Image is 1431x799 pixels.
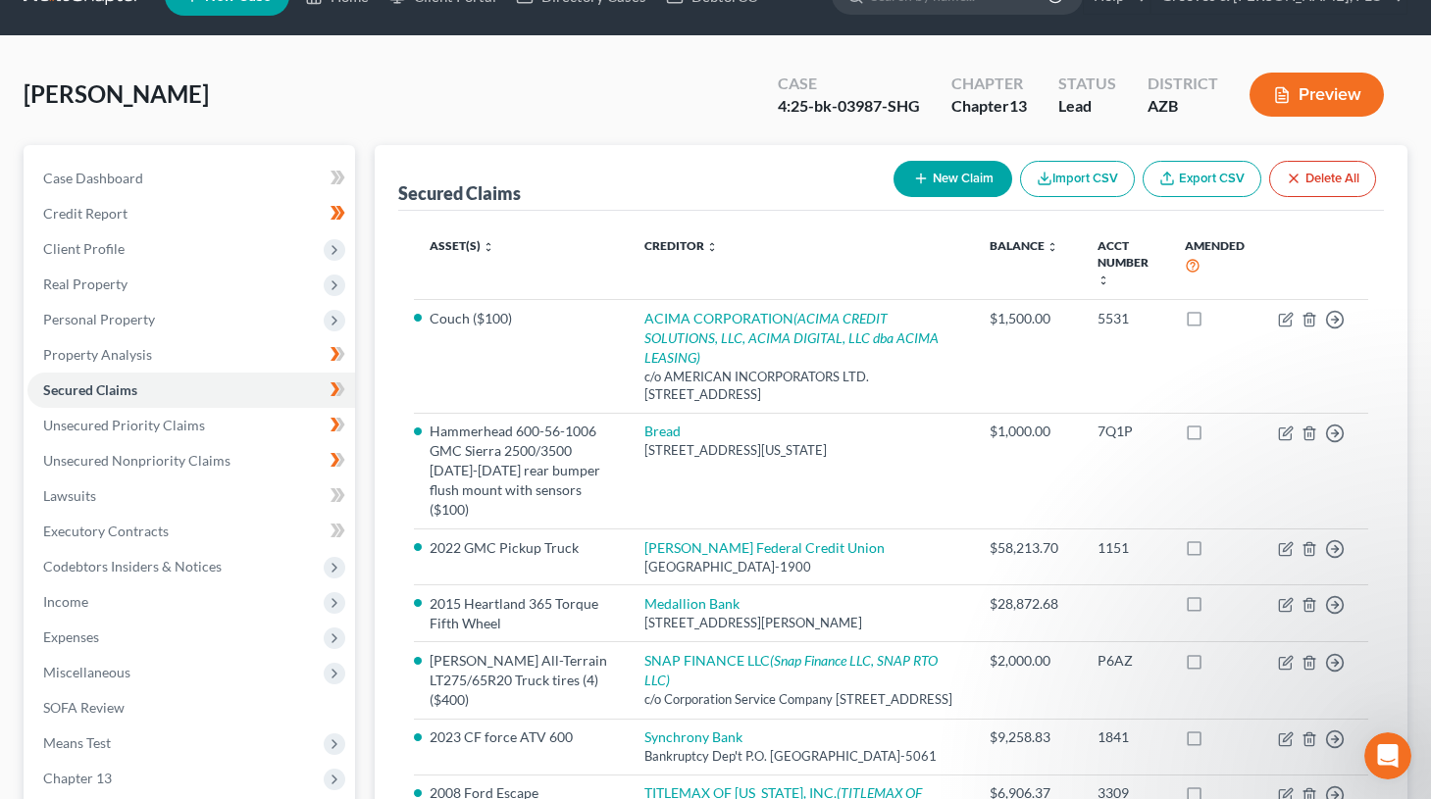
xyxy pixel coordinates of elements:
div: $1,000.00 [990,422,1066,441]
span: Means Test [43,734,111,751]
span: Miscellaneous [43,664,130,680]
div: c/o AMERICAN INCORPORATORS LTD. [STREET_ADDRESS] [644,368,958,404]
span: Unsecured Priority Claims [43,417,205,433]
div: $28,872.68 [990,594,1066,614]
button: Delete All [1269,161,1376,197]
i: unfold_more [706,241,718,253]
div: 1151 [1098,538,1153,558]
button: New Claim [894,161,1012,197]
span: Case Dashboard [43,170,143,186]
div: 7Q1P [1098,422,1153,441]
div: Chapter [951,95,1027,118]
span: Property Analysis [43,346,152,363]
span: Chapter 13 [43,770,112,786]
span: Executory Contracts [43,523,169,539]
div: 5531 [1098,309,1153,328]
a: Unsecured Nonpriority Claims [27,443,355,478]
div: P6AZ [1098,651,1153,671]
li: 2015 Heartland 365 Torque Fifth Wheel [430,594,614,633]
div: [GEOGRAPHIC_DATA]-1900 [644,558,958,576]
span: Lawsuits [43,487,96,504]
span: Personal Property [43,311,155,327]
span: Credit Report [43,205,128,222]
div: $2,000.00 [990,651,1066,671]
iframe: Intercom live chat [1364,732,1411,779]
i: unfold_more [1047,241,1058,253]
a: Executory Contracts [27,514,355,549]
a: Case Dashboard [27,161,355,196]
div: 4:25-bk-03987-SHG [778,95,920,118]
div: AZB [1148,95,1218,118]
li: [PERSON_NAME] All-Terrain LT275/65R20 Truck tires (4) ($400) [430,651,614,710]
a: Creditor unfold_more [644,238,718,253]
i: unfold_more [483,241,494,253]
a: Credit Report [27,196,355,231]
span: Unsecured Nonpriority Claims [43,452,230,469]
button: Preview [1250,73,1384,117]
span: Codebtors Insiders & Notices [43,558,222,574]
i: unfold_more [1098,275,1109,286]
a: ACIMA CORPORATION(ACIMA CREDIT SOLUTIONS, LLC, ACIMA DIGITAL, LLC dba ACIMA LEASING) [644,310,939,366]
a: Synchrony Bank [644,728,742,745]
a: [PERSON_NAME] Federal Credit Union [644,539,885,556]
div: Secured Claims [398,181,521,205]
a: Balance unfold_more [990,238,1058,253]
span: Secured Claims [43,381,137,398]
span: Expenses [43,628,99,645]
li: 2023 CF force ATV 600 [430,727,614,747]
a: Lawsuits [27,478,355,514]
div: District [1148,73,1218,95]
a: Medallion Bank [644,595,740,612]
li: Hammerhead 600-56-1006 GMC Sierra 2500/3500 [DATE]-[DATE] rear bumper flush mount with sensors ($... [430,422,614,520]
span: Income [43,593,88,610]
button: Import CSV [1020,161,1135,197]
div: [STREET_ADDRESS][PERSON_NAME] [644,614,958,632]
span: Real Property [43,275,128,292]
div: Chapter [951,73,1027,95]
a: SNAP FINANCE LLC(Snap Finance LLC, SNAP RTO LLC) [644,652,938,688]
a: Export CSV [1143,161,1261,197]
li: 2022 GMC Pickup Truck [430,538,614,558]
a: SOFA Review [27,690,355,725]
div: $9,258.83 [990,727,1066,747]
span: 13 [1009,96,1027,115]
a: Unsecured Priority Claims [27,408,355,443]
div: $1,500.00 [990,309,1066,328]
a: Secured Claims [27,373,355,408]
a: Property Analysis [27,337,355,373]
a: Acct Number unfold_more [1098,238,1149,286]
div: c/o Corporation Service Company [STREET_ADDRESS] [644,690,958,709]
li: Couch ($100) [430,309,614,328]
div: Lead [1058,95,1116,118]
div: 1841 [1098,727,1153,747]
a: Bread [644,423,681,439]
div: Status [1058,73,1116,95]
span: [PERSON_NAME] [24,79,209,108]
a: Asset(s) unfold_more [430,238,494,253]
div: Bankruptcy Dep't P.O. [GEOGRAPHIC_DATA]-5061 [644,747,958,766]
div: $58,213.70 [990,538,1066,558]
th: Amended [1169,226,1262,300]
i: (ACIMA CREDIT SOLUTIONS, LLC, ACIMA DIGITAL, LLC dba ACIMA LEASING) [644,310,939,366]
span: SOFA Review [43,699,125,716]
span: Client Profile [43,240,125,257]
i: (Snap Finance LLC, SNAP RTO LLC) [644,652,938,688]
div: Case [778,73,920,95]
div: [STREET_ADDRESS][US_STATE] [644,441,958,460]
